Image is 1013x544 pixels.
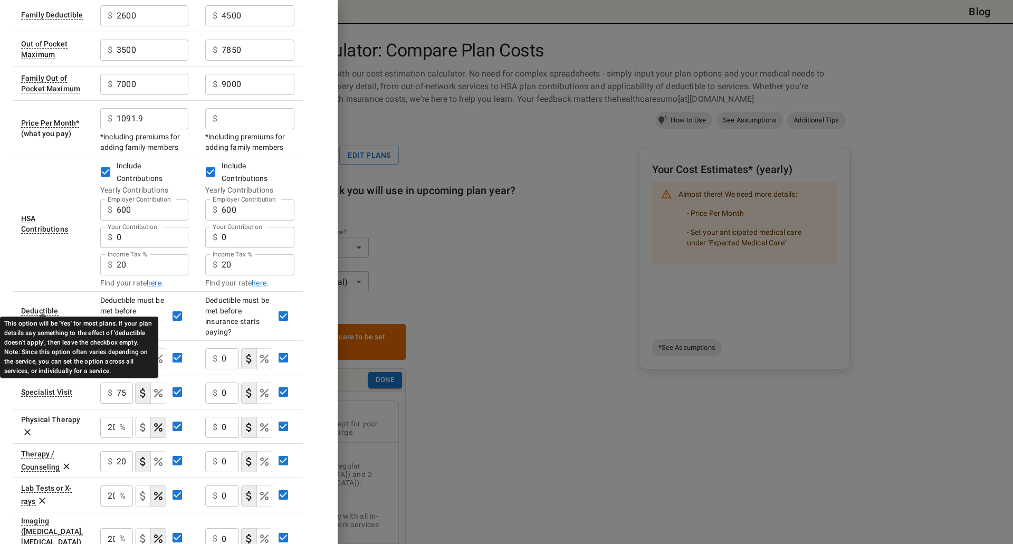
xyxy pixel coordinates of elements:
div: Yearly Contributions [205,185,294,195]
button: coinsurance [150,417,166,438]
p: % [119,490,126,502]
div: Sometimes called 'Specialist' or 'Specialist Office Visit'. This is a visit to a doctor with a sp... [21,388,72,397]
button: copayment [135,417,151,438]
label: Your Contribution [108,222,157,231]
svg: Select if this service charges a copay (or copayment), a set dollar amount (e.g. $30) you pay to ... [137,490,149,502]
label: Income Tax % [213,250,252,259]
label: Employer Contribution [213,195,276,204]
svg: Select if this service charges coinsurance, a percentage of the medical expense that you pay to y... [258,455,271,468]
div: Similar to Out of Pocket Maximum, but applies to your whole family. This is the maximum amount of... [21,74,80,93]
p: $ [213,204,217,216]
button: copayment [241,383,257,404]
svg: Select if this service charges a copay (or copayment), a set dollar amount (e.g. $30) you pay to ... [243,455,255,468]
p: $ [108,259,112,271]
label: Income Tax % [108,250,147,259]
p: $ [108,387,112,399]
p: $ [213,78,217,91]
button: coinsurance [256,417,272,438]
p: $ [213,421,217,434]
p: $ [213,9,217,22]
div: Yearly Contributions [100,185,188,195]
p: $ [108,455,112,468]
div: Find your rate . [205,278,294,288]
p: $ [213,352,217,365]
svg: Select if this service charges coinsurance, a percentage of the medical expense that you pay to y... [152,421,165,434]
svg: Select if this service charges a copay (or copayment), a set dollar amount (e.g. $30) you pay to ... [137,387,149,399]
svg: Select if this service charges coinsurance, a percentage of the medical expense that you pay to y... [258,352,271,365]
div: Lab Tests or X-rays [21,484,72,506]
svg: Select if this service charges a copay (or copayment), a set dollar amount (e.g. $30) you pay to ... [243,387,255,399]
div: cost type [241,485,272,507]
p: $ [108,78,112,91]
div: cost type [135,417,166,438]
p: $ [108,9,112,22]
div: Deductible must be met before insurance starts paying? [100,295,166,337]
svg: Select if this service charges a copay (or copayment), a set dollar amount (e.g. $30) you pay to ... [243,490,255,502]
div: Leave the checkbox empty if you don't what an HSA (Health Savings Account) is. If the insurance p... [21,214,68,234]
p: % [119,421,126,434]
a: here [252,278,266,288]
svg: Select if this service charges coinsurance, a percentage of the medical expense that you pay to y... [152,455,165,468]
div: cost type [135,485,166,507]
button: coinsurance [150,451,166,472]
p: $ [108,44,112,56]
div: Similar to deductible, but applies to your whole family. Once the total money spent by covered by... [21,11,83,20]
svg: Select if this service charges coinsurance, a percentage of the medical expense that you pay to y... [152,490,165,502]
div: Find your rate . [100,278,188,288]
div: cost type [241,383,272,404]
span: Include Contributions [117,161,163,183]
svg: Select if this service charges a copay (or copayment), a set dollar amount (e.g. $30) you pay to ... [243,352,255,365]
button: coinsurance [256,348,272,369]
label: Employer Contribution [108,195,171,204]
div: cost type [135,383,166,404]
div: cost type [241,451,272,472]
p: $ [213,387,217,399]
td: *including premiums for adding family members [92,100,197,156]
button: coinsurance [256,485,272,507]
button: coinsurance [256,451,272,472]
div: Physical Therapy [21,415,80,424]
button: copayment [241,485,257,507]
svg: Select if this service charges coinsurance, a percentage of the medical expense that you pay to y... [258,421,271,434]
p: $ [213,231,217,244]
p: $ [108,112,112,125]
div: Deductible must be met before insurance starts paying? [205,295,272,337]
button: copayment [135,451,151,472]
svg: Select if this service charges a copay (or copayment), a set dollar amount (e.g. $30) you pay to ... [137,421,149,434]
div: cost type [241,417,272,438]
div: This option will be 'Yes' for most plans. If your plan details say something to the effect of 'de... [21,307,66,326]
button: coinsurance [150,485,166,507]
svg: Select if this service charges a copay (or copayment), a set dollar amount (e.g. $30) you pay to ... [137,455,149,468]
td: *including premiums for adding family members [197,100,303,156]
div: cost type [241,348,272,369]
span: Include Contributions [222,161,267,183]
label: Your Contribution [213,222,262,231]
button: coinsurance [256,383,272,404]
p: $ [213,44,217,56]
p: $ [213,259,217,271]
button: coinsurance [150,383,166,404]
svg: Select if this service charges coinsurance, a percentage of the medical expense that you pay to y... [258,490,271,502]
p: $ [213,455,217,468]
div: Sometimes called 'plan cost'. The portion of the plan premium that comes out of your wallet each ... [21,119,79,128]
p: $ [108,204,112,216]
div: A behavioral health therapy session. [21,450,60,472]
button: copayment [135,383,151,404]
div: Sometimes called 'Out of Pocket Limit' or 'Annual Limit'. This is the maximum amount of money tha... [21,40,68,59]
svg: Select if this service charges coinsurance, a percentage of the medical expense that you pay to y... [258,387,271,399]
button: copayment [241,348,257,369]
button: copayment [241,451,257,472]
a: here [147,278,161,288]
td: (what you pay) [13,100,92,156]
p: $ [213,112,217,125]
button: coinsurance [150,348,166,369]
p: $ [213,490,217,502]
svg: Select if this service charges coinsurance, a percentage of the medical expense that you pay to y... [152,387,165,399]
button: copayment [241,417,257,438]
p: $ [108,231,112,244]
div: cost type [135,451,166,472]
button: copayment [135,485,151,507]
svg: Select if this service charges coinsurance, a percentage of the medical expense that you pay to y... [152,352,165,365]
svg: Select if this service charges a copay (or copayment), a set dollar amount (e.g. $30) you pay to ... [243,421,255,434]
